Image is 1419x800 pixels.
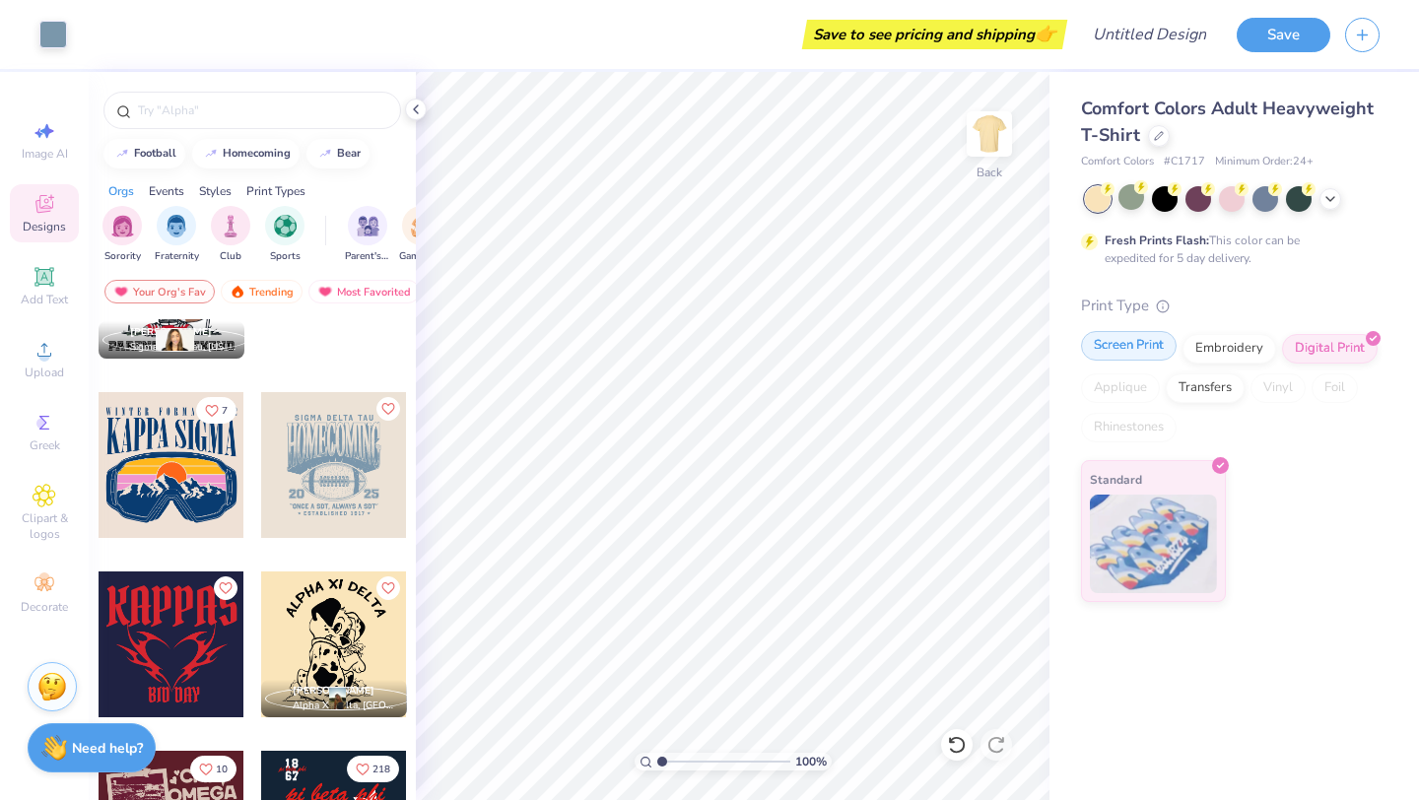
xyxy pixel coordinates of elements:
[220,215,241,237] img: Club Image
[1081,154,1154,170] span: Comfort Colors
[192,139,300,168] button: homecoming
[246,182,305,200] div: Print Types
[102,206,142,264] button: filter button
[223,148,291,159] div: homecoming
[345,206,390,264] button: filter button
[230,285,245,299] img: trending.gif
[220,249,241,264] span: Club
[1081,373,1160,403] div: Applique
[1166,373,1245,403] div: Transfers
[216,765,228,774] span: 10
[166,215,187,237] img: Fraternity Image
[21,292,68,307] span: Add Text
[10,510,79,542] span: Clipart & logos
[104,249,141,264] span: Sorority
[1090,469,1142,490] span: Standard
[134,148,176,159] div: football
[203,148,219,160] img: trend_line.gif
[357,215,379,237] img: Parent's Weekend Image
[293,684,374,698] span: [PERSON_NAME]
[1164,154,1205,170] span: # C1717
[317,148,333,160] img: trend_line.gif
[111,215,134,237] img: Sorority Image
[1105,233,1209,248] strong: Fresh Prints Flash:
[72,739,143,758] strong: Need help?
[1312,373,1358,403] div: Foil
[1077,15,1222,54] input: Untitled Design
[222,406,228,416] span: 7
[23,219,66,234] span: Designs
[1081,331,1177,361] div: Screen Print
[347,756,399,782] button: Like
[795,753,827,770] span: 100 %
[196,397,236,424] button: Like
[265,206,304,264] button: filter button
[30,437,60,453] span: Greek
[308,280,420,303] div: Most Favorited
[102,206,142,264] div: filter for Sorority
[136,100,388,120] input: Try "Alpha"
[1081,295,1380,317] div: Print Type
[1081,413,1177,442] div: Rhinestones
[155,206,199,264] button: filter button
[1081,97,1374,147] span: Comfort Colors Adult Heavyweight T-Shirt
[22,146,68,162] span: Image AI
[399,206,444,264] button: filter button
[376,397,400,421] button: Like
[211,206,250,264] div: filter for Club
[1250,373,1306,403] div: Vinyl
[270,249,301,264] span: Sports
[211,206,250,264] button: filter button
[190,756,236,782] button: Like
[265,206,304,264] div: filter for Sports
[214,576,237,600] button: Like
[293,699,399,713] span: Alpha Xi Delta, [GEOGRAPHIC_DATA]
[345,249,390,264] span: Parent's Weekend
[372,765,390,774] span: 218
[149,182,184,200] div: Events
[399,249,444,264] span: Game Day
[103,139,185,168] button: football
[977,164,1002,181] div: Back
[108,182,134,200] div: Orgs
[155,249,199,264] span: Fraternity
[1215,154,1314,170] span: Minimum Order: 24 +
[114,148,130,160] img: trend_line.gif
[130,340,236,355] span: Sigma Delta Tau, [US_STATE][GEOGRAPHIC_DATA]
[1090,495,1217,593] img: Standard
[199,182,232,200] div: Styles
[1237,18,1330,52] button: Save
[411,215,434,237] img: Game Day Image
[399,206,444,264] div: filter for Game Day
[306,139,370,168] button: bear
[345,206,390,264] div: filter for Parent's Weekend
[1035,22,1056,45] span: 👉
[376,576,400,600] button: Like
[1182,334,1276,364] div: Embroidery
[221,280,303,303] div: Trending
[21,599,68,615] span: Decorate
[130,325,212,339] span: [PERSON_NAME]
[25,365,64,380] span: Upload
[113,285,129,299] img: most_fav.gif
[274,215,297,237] img: Sports Image
[1282,334,1378,364] div: Digital Print
[317,285,333,299] img: most_fav.gif
[337,148,361,159] div: bear
[970,114,1009,154] img: Back
[1105,232,1347,267] div: This color can be expedited for 5 day delivery.
[807,20,1062,49] div: Save to see pricing and shipping
[104,280,215,303] div: Your Org's Fav
[155,206,199,264] div: filter for Fraternity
